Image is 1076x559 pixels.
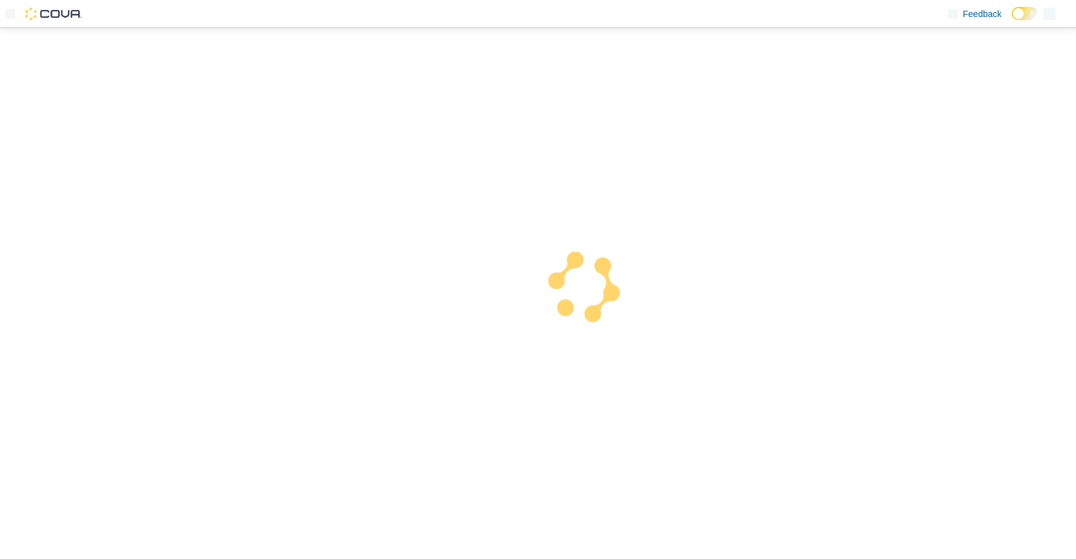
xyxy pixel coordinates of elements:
[538,240,633,335] img: cova-loader
[25,8,82,20] img: Cova
[963,8,1002,20] span: Feedback
[1012,7,1038,20] input: Dark Mode
[943,1,1007,26] a: Feedback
